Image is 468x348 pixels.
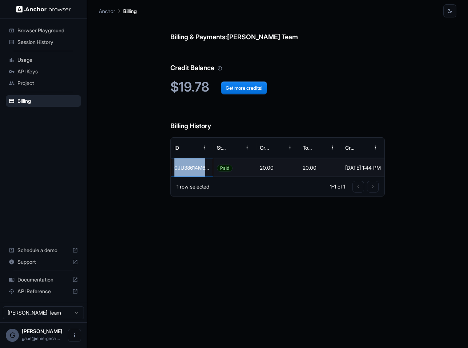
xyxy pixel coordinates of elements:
button: Menu [283,141,296,154]
p: Billing [123,7,137,15]
h6: Billing History [170,106,385,131]
button: Sort [227,141,241,154]
button: Sort [313,141,326,154]
div: G [6,329,19,342]
div: Documentation [6,274,81,286]
span: Browser Playground [17,27,78,34]
span: Gabe Saruhashi [22,328,62,334]
button: Open menu [68,329,81,342]
p: Anchor [99,7,115,15]
span: Session History [17,39,78,46]
div: API Reference [6,286,81,297]
span: Billing [17,97,78,105]
span: Documentation [17,276,69,283]
button: Sort [185,141,198,154]
button: Get more credits! [221,81,267,94]
p: 1–1 of 1 [330,183,345,190]
div: API Keys [6,66,81,77]
div: 0JU38614M6241162R [171,158,214,177]
button: Sort [356,141,369,154]
div: Session History [6,36,81,48]
span: Paid [217,159,232,177]
span: Usage [17,56,78,64]
button: Menu [326,141,339,154]
div: Project [6,77,81,89]
div: Schedule a demo [6,244,81,256]
div: [DATE] 1:44 PM [345,158,381,177]
span: API Keys [17,68,78,75]
span: Support [17,258,69,266]
div: Credits [260,145,270,151]
div: Browser Playground [6,25,81,36]
button: Sort [270,141,283,154]
h6: Billing & Payments: [PERSON_NAME] Team [170,17,385,43]
h6: Credit Balance [170,48,385,73]
div: Support [6,256,81,268]
button: Menu [369,141,382,154]
button: Menu [198,141,211,154]
h2: $19.78 [170,79,385,95]
svg: Your credit balance will be consumed as you use the API. Visit the usage page to view a breakdown... [217,66,222,71]
div: Usage [6,54,81,66]
div: 1 row selected [177,183,209,190]
div: Total Cost [303,145,312,151]
div: ID [174,145,179,151]
div: 20.00 [256,158,299,177]
button: Menu [241,141,254,154]
div: Billing [6,95,81,107]
span: gabe@emergecareer.com [22,336,60,341]
div: Created [345,145,355,151]
nav: breadcrumb [99,7,137,15]
span: Project [17,80,78,87]
img: Anchor Logo [16,6,71,13]
span: Schedule a demo [17,247,69,254]
div: 20.00 [299,158,342,177]
span: API Reference [17,288,69,295]
div: Status [217,145,227,151]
